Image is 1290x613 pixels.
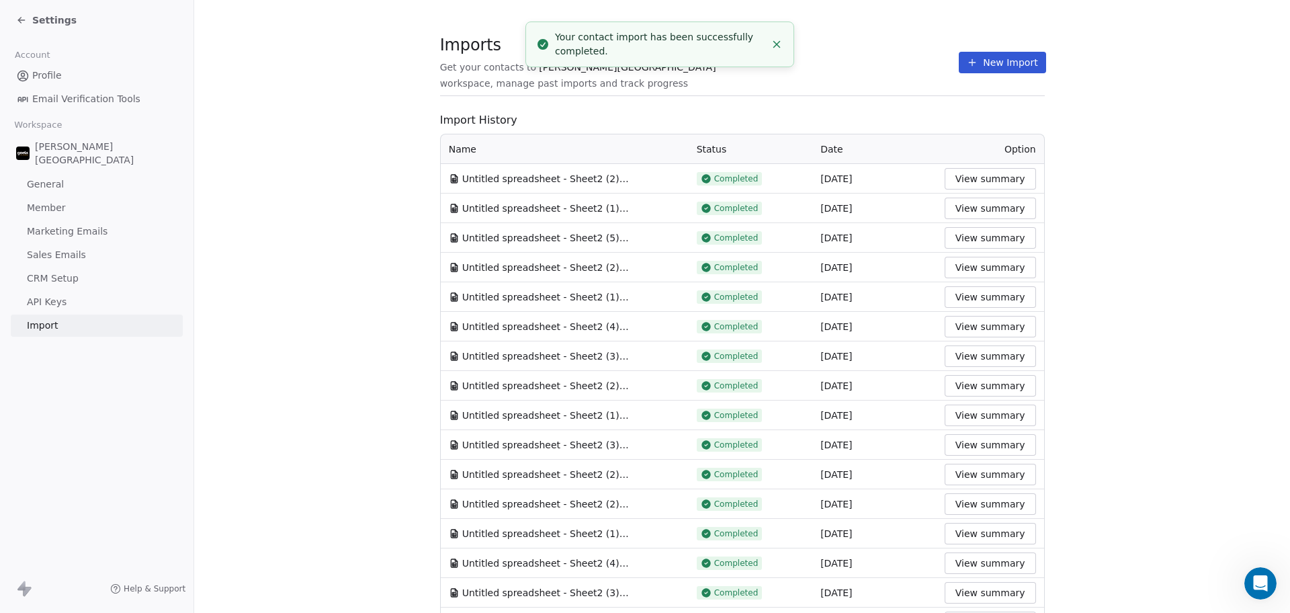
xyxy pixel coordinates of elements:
[820,409,929,422] div: [DATE]
[462,261,630,274] span: Untitled spreadsheet - Sheet2 (2).csv
[945,168,1036,190] button: View summary
[21,362,210,534] div: To resolve this, please log in to your account to clear the outstanding balance and would have to...
[714,528,759,539] span: Completed
[820,144,843,155] span: Date
[768,36,785,53] button: Close toast
[714,173,759,184] span: Completed
[11,173,183,196] a: General
[714,380,759,391] span: Completed
[462,497,630,511] span: Untitled spreadsheet - Sheet2 (2).csv
[11,220,183,243] a: Marketing Emails
[64,440,75,451] button: Upload attachment
[945,375,1036,397] button: View summary
[945,464,1036,485] button: View summary
[21,34,210,231] div: Please be aware that the $20 per 100,000 emails plan was a promotional price offered to our early...
[11,412,257,435] textarea: Message…
[32,92,140,106] span: Email Verification Tools
[714,262,759,273] span: Completed
[820,586,929,600] div: [DATE]
[959,52,1045,73] button: New Import
[820,350,929,363] div: [DATE]
[440,77,688,90] span: workspace, manage past imports and track progress
[462,290,630,304] span: Untitled spreadsheet - Sheet2 (1).csv
[714,558,759,569] span: Completed
[555,30,765,58] div: Your contact import has been successfully completed.
[11,268,183,290] a: CRM Setup
[32,69,62,83] span: Profile
[714,351,759,362] span: Completed
[714,203,759,214] span: Completed
[820,379,929,393] div: [DATE]
[820,261,929,274] div: [DATE]
[449,142,476,156] span: Name
[11,291,183,313] a: API Keys
[462,320,630,333] span: Untitled spreadsheet - Sheet2 (4).csv
[945,316,1036,337] button: View summary
[9,115,68,135] span: Workspace
[27,295,67,309] span: API Keys
[820,231,929,245] div: [DATE]
[945,286,1036,308] button: View summary
[462,231,630,245] span: Untitled spreadsheet - Sheet2 (5).csv
[230,435,252,456] button: Send a message…
[65,13,81,23] h1: Fin
[32,13,77,27] span: Settings
[38,7,60,29] img: Profile image for Fin
[11,88,183,110] a: Email Verification Tools
[820,527,929,540] div: [DATE]
[1004,144,1036,155] span: Option
[440,35,959,55] span: Imports
[462,586,630,600] span: Untitled spreadsheet - Sheet2 (3).csv
[820,320,929,333] div: [DATE]
[820,202,929,215] div: [DATE]
[820,468,929,481] div: [DATE]
[820,557,929,570] div: [DATE]
[27,177,64,192] span: General
[16,147,30,160] img: Zeeshan%20Neck%20Print%20Dark.png
[945,582,1036,604] button: View summary
[11,315,183,337] a: Import
[945,198,1036,219] button: View summary
[714,499,759,509] span: Completed
[462,202,630,215] span: Untitled spreadsheet - Sheet2 (1).csv
[462,438,630,452] span: Untitled spreadsheet - Sheet2 (3).csv
[714,410,759,421] span: Completed
[462,468,630,481] span: Untitled spreadsheet - Sheet2 (2).csv
[714,440,759,450] span: Completed
[440,112,1045,128] span: Import History
[462,172,630,186] span: Untitled spreadsheet - Sheet2 (2).csv
[462,527,630,540] span: Untitled spreadsheet - Sheet2 (1).csv
[462,409,630,422] span: Untitled spreadsheet - Sheet2 (1).csv
[462,350,630,363] span: Untitled spreadsheet - Sheet2 (3).csv
[9,45,56,65] span: Account
[210,5,236,31] button: Home
[35,140,177,167] span: [PERSON_NAME][GEOGRAPHIC_DATA]
[27,224,107,239] span: Marketing Emails
[945,345,1036,367] button: View summary
[820,290,929,304] div: [DATE]
[462,379,630,393] span: Untitled spreadsheet - Sheet2 (2).csv
[714,469,759,480] span: Completed
[11,197,183,219] a: Member
[462,557,630,570] span: Untitled spreadsheet - Sheet2 (4).csv
[16,13,77,27] a: Settings
[440,60,537,74] span: Get your contacts to
[11,65,183,87] a: Profile
[945,523,1036,544] button: View summary
[9,5,34,31] button: go back
[714,292,759,302] span: Completed
[820,172,929,186] div: [DATE]
[820,438,929,452] div: [DATE]
[21,231,210,363] div: From [DATE] to [DATE], your account sent approximately 700,000 emails. You have paid $20 for the ...
[1244,567,1277,600] iframe: Intercom live chat
[27,272,79,286] span: CRM Setup
[539,60,716,74] span: [PERSON_NAME][GEOGRAPHIC_DATA]
[945,227,1036,249] button: View summary
[42,440,53,451] button: Gif picker
[110,583,185,594] a: Help & Support
[124,583,185,594] span: Help & Support
[236,5,260,30] div: Close
[945,493,1036,515] button: View summary
[945,405,1036,426] button: View summary
[27,319,58,333] span: Import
